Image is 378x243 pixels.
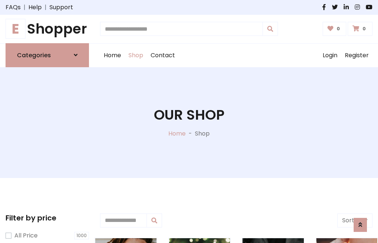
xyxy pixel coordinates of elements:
[6,21,89,37] h1: Shopper
[21,3,28,12] span: |
[125,44,147,67] a: Shop
[323,22,347,36] a: 0
[361,25,368,32] span: 0
[319,44,341,67] a: Login
[6,43,89,67] a: Categories
[42,3,49,12] span: |
[100,44,125,67] a: Home
[335,25,342,32] span: 0
[154,107,224,123] h1: Our Shop
[337,213,372,227] button: Sort by
[14,231,38,240] label: All Price
[341,44,372,67] a: Register
[28,3,42,12] a: Help
[348,22,372,36] a: 0
[6,21,89,37] a: EShopper
[6,19,25,39] span: E
[147,44,179,67] a: Contact
[6,213,89,222] h5: Filter by price
[6,3,21,12] a: FAQs
[186,129,195,138] p: -
[74,232,89,239] span: 1000
[168,129,186,138] a: Home
[195,129,210,138] p: Shop
[49,3,73,12] a: Support
[17,52,51,59] h6: Categories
